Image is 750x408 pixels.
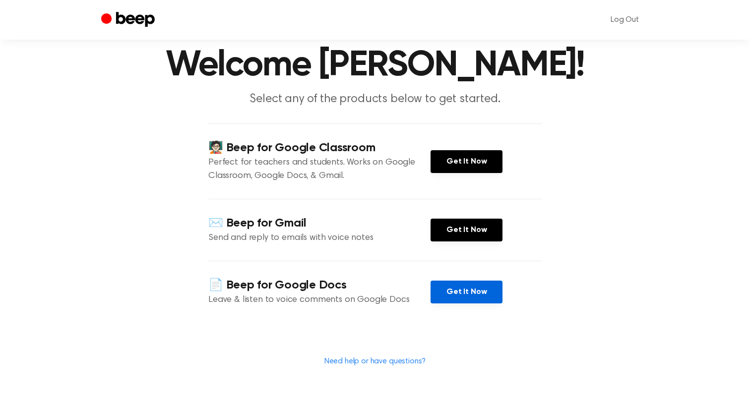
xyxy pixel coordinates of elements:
[208,156,431,183] p: Perfect for teachers and students. Works on Google Classroom, Google Docs, & Gmail.
[185,91,565,108] p: Select any of the products below to get started.
[601,8,649,32] a: Log Out
[208,215,431,232] h4: ✉️ Beep for Gmail
[324,357,426,365] a: Need help or have questions?
[208,232,431,245] p: Send and reply to emails with voice notes
[431,219,502,241] a: Get It Now
[431,150,502,173] a: Get It Now
[431,281,502,303] a: Get It Now
[208,293,431,307] p: Leave & listen to voice comments on Google Docs
[208,277,431,293] h4: 📄 Beep for Google Docs
[121,48,629,83] h1: Welcome [PERSON_NAME]!
[208,140,431,156] h4: 🧑🏻‍🏫 Beep for Google Classroom
[101,10,157,30] a: Beep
